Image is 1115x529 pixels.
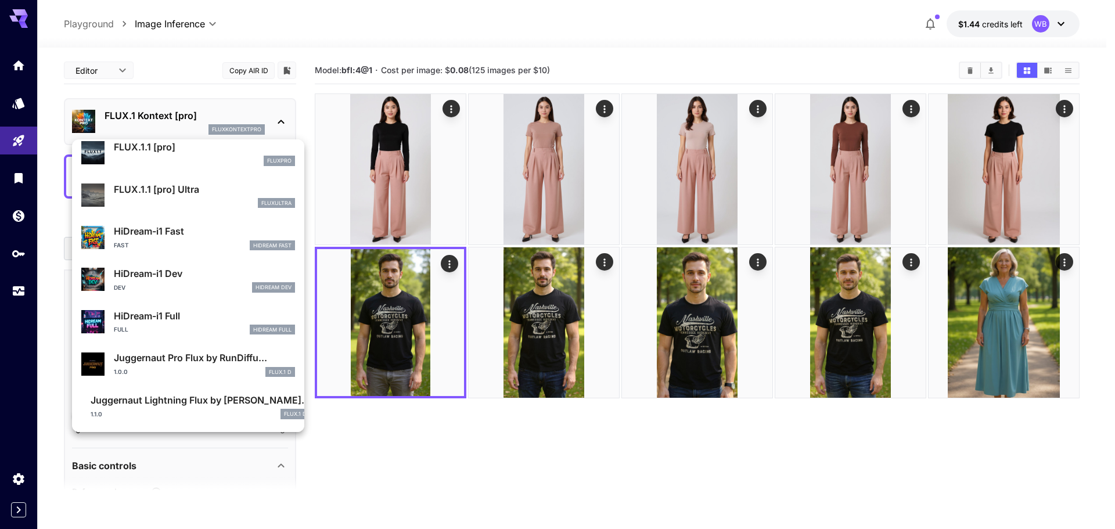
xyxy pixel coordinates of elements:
[253,242,292,250] p: HiDream Fast
[114,351,295,365] p: Juggernaut Pro Flux by RunDiffu...
[114,368,128,376] p: 1.0.0
[91,393,310,407] p: Juggernaut Lightning Flux by [PERSON_NAME]...
[114,182,295,196] p: FLUX.1.1 [pro] Ultra
[81,135,295,171] div: FLUX.1.1 [pro]fluxpro
[114,241,129,250] p: Fast
[81,219,295,255] div: HiDream-i1 FastFastHiDream Fast
[256,283,292,292] p: HiDream Dev
[261,199,292,207] p: fluxultra
[267,157,292,165] p: fluxpro
[114,309,295,323] p: HiDream-i1 Full
[114,267,295,280] p: HiDream-i1 Dev
[81,388,295,424] div: Juggernaut Lightning Flux by [PERSON_NAME]...1.1.0FLUX.1 D
[81,346,295,382] div: Juggernaut Pro Flux by RunDiffu...1.0.0FLUX.1 D
[114,283,125,292] p: Dev
[81,262,295,297] div: HiDream-i1 DevDevHiDream Dev
[284,410,307,418] p: FLUX.1 D
[114,140,295,154] p: FLUX.1.1 [pro]
[269,368,292,376] p: FLUX.1 D
[253,326,292,334] p: HiDream Full
[91,410,102,419] p: 1.1.0
[81,304,295,340] div: HiDream-i1 FullFullHiDream Full
[114,224,295,238] p: HiDream-i1 Fast
[81,178,295,213] div: FLUX.1.1 [pro] Ultrafluxultra
[114,325,128,334] p: Full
